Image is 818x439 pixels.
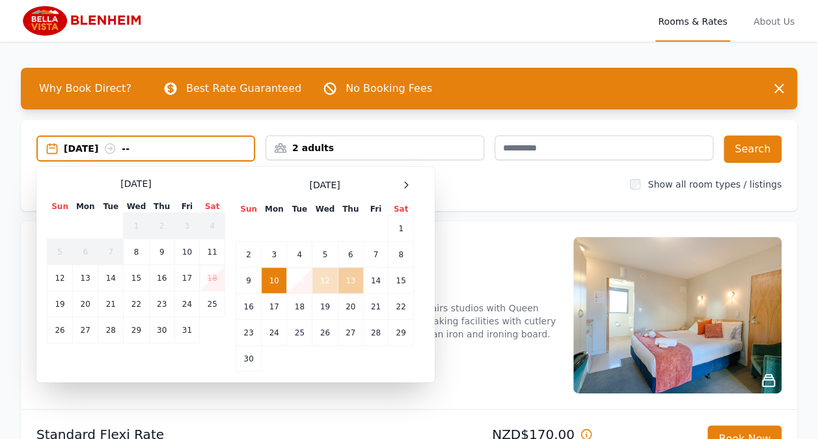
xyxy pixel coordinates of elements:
[266,141,484,154] div: 2 adults
[149,201,174,213] th: Thu
[48,265,73,291] td: 12
[200,239,225,265] td: 11
[338,268,363,294] td: 13
[200,265,225,291] td: 18
[48,317,73,343] td: 26
[363,242,388,268] td: 7
[287,242,312,268] td: 4
[21,5,146,36] img: Bella Vista Blenheim
[262,268,287,294] td: 10
[389,268,414,294] td: 15
[338,320,363,346] td: 27
[64,142,254,155] div: [DATE] --
[312,242,338,268] td: 5
[124,317,149,343] td: 29
[236,346,262,372] td: 30
[149,265,174,291] td: 16
[236,242,262,268] td: 2
[363,320,388,346] td: 28
[262,320,287,346] td: 24
[363,268,388,294] td: 14
[98,265,124,291] td: 14
[363,203,388,216] th: Fri
[174,239,199,265] td: 10
[236,294,262,320] td: 16
[48,239,73,265] td: 5
[73,239,98,265] td: 6
[73,317,98,343] td: 27
[73,291,98,317] td: 20
[149,239,174,265] td: 9
[200,201,225,213] th: Sat
[287,320,312,346] td: 25
[236,320,262,346] td: 23
[174,291,199,317] td: 24
[120,177,151,190] span: [DATE]
[48,291,73,317] td: 19
[124,239,149,265] td: 8
[200,213,225,239] td: 4
[149,213,174,239] td: 2
[312,203,338,216] th: Wed
[236,268,262,294] td: 9
[262,203,287,216] th: Mon
[338,203,363,216] th: Thu
[174,265,199,291] td: 17
[363,294,388,320] td: 21
[149,317,174,343] td: 30
[262,294,287,320] td: 17
[73,265,98,291] td: 13
[312,294,338,320] td: 19
[98,201,124,213] th: Tue
[124,265,149,291] td: 15
[338,242,363,268] td: 6
[48,201,73,213] th: Sun
[262,242,287,268] td: 3
[389,320,414,346] td: 29
[124,201,149,213] th: Wed
[174,317,199,343] td: 31
[174,201,199,213] th: Fri
[287,268,312,294] td: 11
[389,203,414,216] th: Sat
[389,242,414,268] td: 8
[29,76,142,102] span: Why Book Direct?
[389,216,414,242] td: 1
[287,294,312,320] td: 18
[73,201,98,213] th: Mon
[149,291,174,317] td: 23
[174,213,199,239] td: 3
[124,213,149,239] td: 1
[200,291,225,317] td: 25
[346,81,432,96] p: No Booking Fees
[98,291,124,317] td: 21
[312,320,338,346] td: 26
[98,239,124,265] td: 7
[389,294,414,320] td: 22
[186,81,301,96] p: Best Rate Guaranteed
[338,294,363,320] td: 20
[236,203,262,216] th: Sun
[124,291,149,317] td: 22
[312,268,338,294] td: 12
[724,135,782,163] button: Search
[98,317,124,343] td: 28
[309,178,340,191] span: [DATE]
[648,179,782,190] label: Show all room types / listings
[287,203,312,216] th: Tue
